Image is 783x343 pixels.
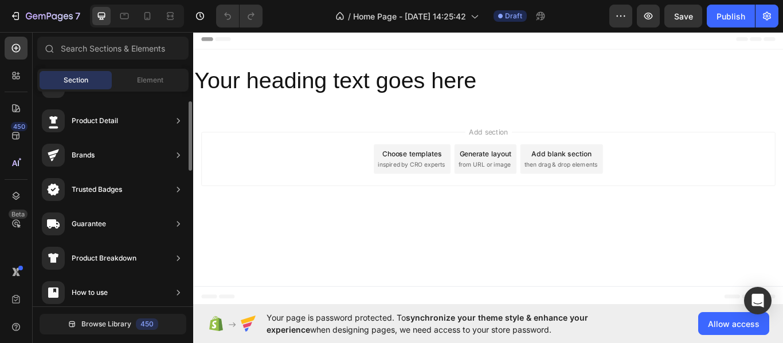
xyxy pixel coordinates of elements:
[267,312,633,336] span: Your page is password protected. To when designing pages, we need access to your store password.
[353,10,466,22] span: Home Page - [DATE] 14:25:42
[75,9,80,23] p: 7
[72,253,136,264] div: Product Breakdown
[136,318,158,330] div: 450
[72,287,108,298] div: How to use
[64,75,88,85] span: Section
[72,184,122,195] div: Trusted Badges
[215,153,293,163] span: inspired by CRO experts
[348,10,351,22] span: /
[216,5,263,27] div: Undo/Redo
[386,153,471,163] span: then drag & drop elements
[674,11,693,21] span: Save
[664,5,702,27] button: Save
[81,319,131,329] span: Browse Library
[707,5,755,27] button: Publish
[11,122,28,131] div: 450
[708,318,759,330] span: Allow access
[311,139,371,151] div: Generate layout
[267,313,588,334] span: synchronize your theme style & enhance your experience
[72,218,106,230] div: Guarantee
[744,287,772,314] div: Open Intercom Messenger
[505,11,522,21] span: Draft
[9,210,28,219] div: Beta
[137,75,163,85] span: Element
[37,37,189,60] input: Search Sections & Elements
[5,5,85,27] button: 7
[40,314,186,334] button: Browse Library450
[394,139,464,151] div: Add blank section
[698,312,769,335] button: Allow access
[717,10,745,22] div: Publish
[221,139,290,151] div: Choose templates
[72,149,95,161] div: Brands
[317,113,371,125] span: Add section
[193,29,783,307] iframe: Design area
[72,115,118,127] div: Product Detail
[309,153,370,163] span: from URL or image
